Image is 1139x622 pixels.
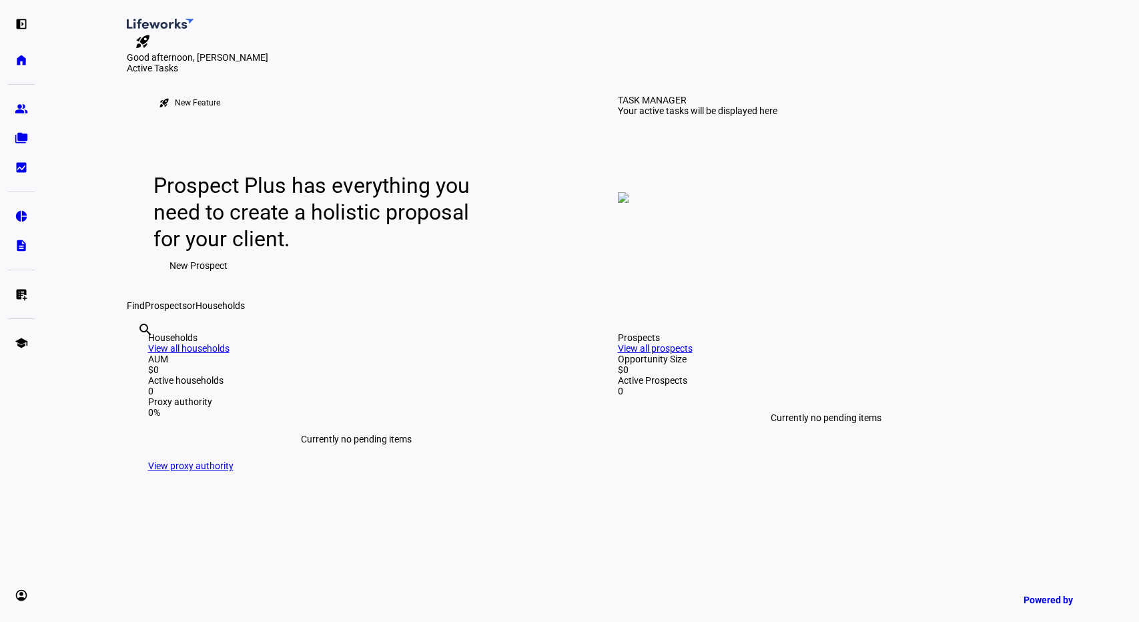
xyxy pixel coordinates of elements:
a: Powered by [1017,587,1119,612]
eth-mat-symbol: folder_copy [15,131,28,145]
div: $0 [618,364,1034,375]
div: Prospects [618,332,1034,343]
div: Your active tasks will be displayed here [618,105,777,116]
div: Opportunity Size [618,354,1034,364]
a: home [8,47,35,73]
div: TASK MANAGER [618,95,687,105]
div: Proxy authority [148,396,564,407]
div: Active Prospects [618,375,1034,386]
span: Households [196,300,245,311]
a: description [8,232,35,259]
eth-mat-symbol: account_circle [15,589,28,602]
eth-mat-symbol: pie_chart [15,210,28,223]
eth-mat-symbol: group [15,102,28,115]
div: Households [148,332,564,343]
div: $0 [148,364,564,375]
input: Enter name of prospect or household [137,340,140,356]
div: Prospect Plus has everything you need to create a holistic proposal for your client. [153,172,482,252]
a: View all households [148,343,230,354]
a: View proxy authority [148,460,234,471]
a: folder_copy [8,125,35,151]
eth-mat-symbol: list_alt_add [15,288,28,301]
div: 0% [148,407,564,418]
div: AUM [148,354,564,364]
eth-mat-symbol: school [15,336,28,350]
div: Currently no pending items [148,418,564,460]
div: 0 [148,386,564,396]
a: group [8,95,35,122]
a: View all prospects [618,343,693,354]
div: Find or [127,300,1056,311]
div: Active Tasks [127,63,1056,73]
button: New Prospect [153,252,244,279]
div: Good afternoon, [PERSON_NAME] [127,52,1056,63]
eth-mat-symbol: bid_landscape [15,161,28,174]
div: Currently no pending items [618,396,1034,439]
mat-icon: rocket_launch [135,33,151,49]
mat-icon: search [137,322,153,338]
a: pie_chart [8,203,35,230]
div: 0 [618,386,1034,396]
a: bid_landscape [8,154,35,181]
div: Active households [148,375,564,386]
eth-mat-symbol: left_panel_open [15,17,28,31]
div: New Feature [175,97,220,108]
mat-icon: rocket_launch [159,97,169,108]
img: empty-tasks.png [618,192,629,203]
eth-mat-symbol: description [15,239,28,252]
eth-mat-symbol: home [15,53,28,67]
span: New Prospect [169,252,228,279]
span: Prospects [145,300,187,311]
